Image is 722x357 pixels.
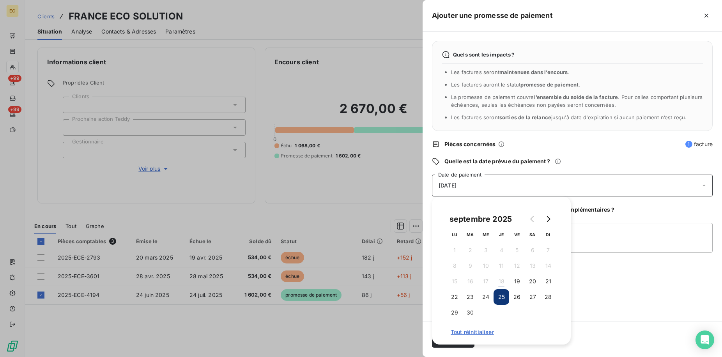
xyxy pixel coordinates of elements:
[447,289,462,305] button: 22
[494,242,509,258] button: 4
[451,81,580,88] span: Les factures auront le statut .
[447,242,462,258] button: 1
[540,211,556,227] button: Go to next month
[525,227,540,242] th: samedi
[451,329,552,335] span: Tout réinitialiser
[462,258,478,274] button: 9
[520,81,579,88] span: promesse de paiement
[447,258,462,274] button: 8
[478,289,494,305] button: 24
[462,227,478,242] th: mardi
[525,274,540,289] button: 20
[540,289,556,305] button: 28
[499,114,551,120] span: sorties de la relance
[447,305,462,320] button: 29
[494,289,509,305] button: 25
[509,242,525,258] button: 5
[432,10,553,21] h5: Ajouter une promesse de paiement
[499,69,568,75] span: maintenues dans l’encours
[494,258,509,274] button: 11
[525,289,540,305] button: 27
[462,242,478,258] button: 2
[695,330,714,349] div: Open Intercom Messenger
[525,211,540,227] button: Go to previous month
[685,141,692,148] span: 1
[478,274,494,289] button: 17
[540,242,556,258] button: 7
[444,140,496,148] span: Pièces concernées
[453,51,515,58] span: Quels sont les impacts ?
[439,182,457,189] span: [DATE]
[478,227,494,242] th: mercredi
[534,94,618,100] span: l’ensemble du solde de la facture
[525,242,540,258] button: 6
[478,242,494,258] button: 3
[540,227,556,242] th: dimanche
[540,274,556,289] button: 21
[462,274,478,289] button: 16
[447,274,462,289] button: 15
[509,289,525,305] button: 26
[447,227,462,242] th: lundi
[462,305,478,320] button: 30
[494,227,509,242] th: jeudi
[685,140,713,148] span: facture
[462,289,478,305] button: 23
[509,227,525,242] th: vendredi
[451,114,687,120] span: Les factures seront jusqu'à date d'expiration si aucun paiement n’est reçu.
[540,258,556,274] button: 14
[447,213,515,225] div: septembre 2025
[451,94,703,108] span: La promesse de paiement couvre . Pour celles comportant plusieurs échéances, seules les échéances...
[444,157,550,165] span: Quelle est la date prévue du paiement ?
[478,258,494,274] button: 10
[509,274,525,289] button: 19
[494,274,509,289] button: 18
[451,69,570,75] span: Les factures seront .
[509,258,525,274] button: 12
[525,258,540,274] button: 13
